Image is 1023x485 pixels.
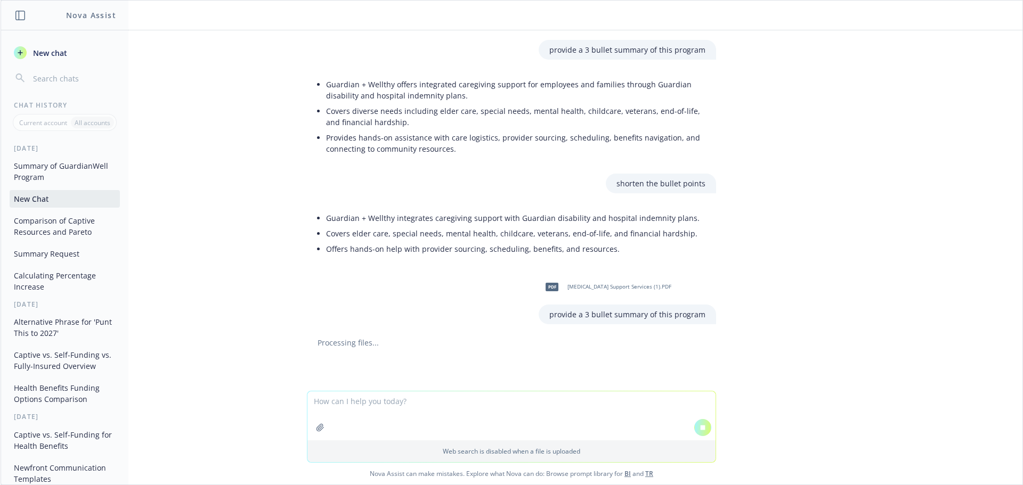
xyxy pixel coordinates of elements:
h1: Nova Assist [66,10,116,21]
span: [MEDICAL_DATA] Support Services (1).PDF [567,283,671,290]
button: New Chat [10,190,120,208]
li: Provides hands-on assistance with care logistics, provider sourcing, scheduling, benefits navigat... [326,130,705,157]
span: PDF [546,283,558,291]
span: New chat [31,47,67,59]
p: provide a 3 bullet summary of this program [549,309,705,320]
button: Summary Request [10,245,120,262]
div: [DATE] [1,144,128,153]
p: shorten the bullet points [616,178,705,189]
li: Covers diverse needs including elder care, special needs, mental health, childcare, veterans, end... [326,103,705,130]
p: Web search is disabled when a file is uploaded [314,447,709,456]
div: Chat History [1,101,128,110]
a: TR [645,469,653,478]
button: Alternative Phrase for 'Punt This to 2027' [10,313,120,342]
div: PDF[MEDICAL_DATA] Support Services (1).PDF [539,274,673,300]
a: BI [624,469,631,478]
p: Current account [19,118,67,127]
p: All accounts [75,118,110,127]
button: Comparison of Captive Resources and Pareto [10,212,120,241]
div: Processing files... [307,337,716,348]
li: Guardian + Wellthy offers integrated caregiving support for employees and families through Guardi... [326,77,705,103]
li: Offers hands-on help with provider sourcing, scheduling, benefits, and resources. [326,241,700,257]
button: New chat [10,43,120,62]
input: Search chats [31,71,116,86]
button: Calculating Percentage Increase [10,267,120,295]
div: [DATE] [1,300,128,309]
span: Nova Assist can make mistakes. Explore what Nova can do: Browse prompt library for and [5,463,1018,484]
li: Covers elder care, special needs, mental health, childcare, veterans, end-of-life, and financial ... [326,226,700,241]
button: Summary of GuardianWell Program [10,157,120,186]
button: Health Benefits Funding Options Comparison [10,379,120,408]
li: Guardian + Wellthy integrates caregiving support with Guardian disability and hospital indemnity ... [326,210,700,226]
p: provide a 3 bullet summary of this program [549,44,705,55]
div: [DATE] [1,412,128,421]
button: Captive vs. Self-Funding vs. Fully-Insured Overview [10,346,120,375]
button: Captive vs. Self-Funding for Health Benefits [10,426,120,455]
